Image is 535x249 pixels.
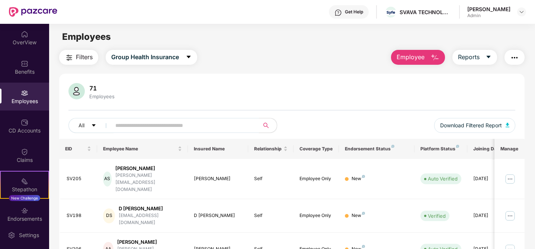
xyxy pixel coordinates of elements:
[400,9,452,16] div: SVAVA TECHNOLOGIES INDIA PRIVATE LIMITED
[362,175,365,178] img: svg+xml;base64,PHN2ZyB4bWxucz0iaHR0cDovL3d3dy53My5vcmcvMjAwMC9zdmciIHdpZHRoPSI4IiBoZWlnaHQ9IjgiIH...
[59,50,98,65] button: Filters
[88,84,116,92] div: 71
[299,212,333,219] div: Employee Only
[504,210,516,222] img: manageButton
[9,195,40,201] div: New Challenge
[294,139,339,159] th: Coverage Type
[21,178,28,185] img: svg+xml;base64,PHN2ZyB4bWxucz0iaHR0cDovL3d3dy53My5vcmcvMjAwMC9zdmciIHdpZHRoPSIyMSIgaGVpZ2h0PSIyMC...
[79,121,84,130] span: All
[188,139,249,159] th: Insured Name
[9,7,57,17] img: New Pazcare Logo
[434,118,515,133] button: Download Filtered Report
[254,175,288,182] div: Self
[59,139,97,159] th: EID
[473,212,507,219] div: [DATE]
[467,139,513,159] th: Joining Date
[510,53,519,62] img: svg+xml;base64,PHN2ZyB4bWxucz0iaHR0cDovL3d3dy53My5vcmcvMjAwMC9zdmciIHdpZHRoPSIyNCIgaGVpZ2h0PSIyNC...
[68,83,85,99] img: svg+xml;base64,PHN2ZyB4bWxucz0iaHR0cDovL3d3dy53My5vcmcvMjAwMC9zdmciIHhtbG5zOnhsaW5rPSJodHRwOi8vd3...
[119,212,182,226] div: [EMAIL_ADDRESS][DOMAIN_NAME]
[430,53,439,62] img: svg+xml;base64,PHN2ZyB4bWxucz0iaHR0cDovL3d3dy53My5vcmcvMjAwMC9zdmciIHhtbG5zOnhsaW5rPSJodHRwOi8vd3...
[111,52,179,62] span: Group Health Insurance
[428,175,458,182] div: Auto Verified
[103,146,176,152] span: Employee Name
[76,52,93,62] span: Filters
[97,139,188,159] th: Employee Name
[259,122,273,128] span: search
[334,9,342,16] img: svg+xml;base64,PHN2ZyBpZD0iSGVscC0zMngzMiIgeG1sbnM9Imh0dHA6Ly93d3cudzMub3JnLzIwMDAvc3ZnIiB3aWR0aD...
[68,118,114,133] button: Allcaret-down
[456,145,459,148] img: svg+xml;base64,PHN2ZyB4bWxucz0iaHR0cDovL3d3dy53My5vcmcvMjAwMC9zdmciIHdpZHRoPSI4IiBoZWlnaHQ9IjgiIH...
[21,207,28,214] img: svg+xml;base64,PHN2ZyBpZD0iRW5kb3JzZW1lbnRzIiB4bWxucz0iaHR0cDovL3d3dy53My5vcmcvMjAwMC9zdmciIHdpZH...
[452,50,497,65] button: Reportscaret-down
[115,172,182,193] div: [PERSON_NAME][EMAIL_ADDRESS][DOMAIN_NAME]
[21,119,28,126] img: svg+xml;base64,PHN2ZyBpZD0iQ0RfQWNjb3VudHMiIGRhdGEtbmFtZT0iQ0QgQWNjb3VudHMiIHhtbG5zPSJodHRwOi8vd3...
[352,175,365,182] div: New
[391,145,394,148] img: svg+xml;base64,PHN2ZyB4bWxucz0iaHR0cDovL3d3dy53My5vcmcvMjAwMC9zdmciIHdpZHRoPSI4IiBoZWlnaHQ9IjgiIH...
[67,175,91,182] div: SV205
[254,146,282,152] span: Relationship
[88,93,116,99] div: Employees
[21,89,28,97] img: svg+xml;base64,PHN2ZyBpZD0iRW1wbG95ZWVzIiB4bWxucz0iaHR0cDovL3d3dy53My5vcmcvMjAwMC9zdmciIHdpZHRoPS...
[467,13,510,19] div: Admin
[299,175,333,182] div: Employee Only
[519,9,525,15] img: svg+xml;base64,PHN2ZyBpZD0iRHJvcGRvd24tMzJ4MzIiIHhtbG5zPSJodHRwOi8vd3d3LnczLm9yZy8yMDAwL3N2ZyIgd2...
[103,208,115,223] div: DS
[467,6,510,13] div: [PERSON_NAME]
[440,121,502,130] span: Download Filtered Report
[62,31,111,42] span: Employees
[362,212,365,215] img: svg+xml;base64,PHN2ZyB4bWxucz0iaHR0cDovL3d3dy53My5vcmcvMjAwMC9zdmciIHdpZHRoPSI4IiBoZWlnaHQ9IjgiIH...
[21,31,28,38] img: svg+xml;base64,PHN2ZyBpZD0iSG9tZSIgeG1sbnM9Imh0dHA6Ly93d3cudzMub3JnLzIwMDAvc3ZnIiB3aWR0aD0iMjAiIG...
[21,148,28,156] img: svg+xml;base64,PHN2ZyBpZD0iQ2xhaW0iIHhtbG5zPSJodHRwOi8vd3d3LnczLm9yZy8yMDAwL3N2ZyIgd2lkdGg9IjIwIi...
[494,139,525,159] th: Manage
[115,165,182,172] div: [PERSON_NAME]
[428,212,446,220] div: Verified
[186,54,192,61] span: caret-down
[486,54,491,61] span: caret-down
[385,10,396,15] img: download.png
[397,52,425,62] span: Employee
[106,50,197,65] button: Group Health Insurancecaret-down
[117,239,182,246] div: [PERSON_NAME]
[65,146,86,152] span: EID
[194,175,243,182] div: [PERSON_NAME]
[362,245,365,248] img: svg+xml;base64,PHN2ZyB4bWxucz0iaHR0cDovL3d3dy53My5vcmcvMjAwMC9zdmciIHdpZHRoPSI4IiBoZWlnaHQ9IjgiIH...
[1,186,48,193] div: Stepathon
[17,232,41,239] div: Settings
[248,139,294,159] th: Relationship
[91,123,96,129] span: caret-down
[65,53,74,62] img: svg+xml;base64,PHN2ZyB4bWxucz0iaHR0cDovL3d3dy53My5vcmcvMjAwMC9zdmciIHdpZHRoPSIyNCIgaGVpZ2h0PSIyNC...
[8,232,15,239] img: svg+xml;base64,PHN2ZyBpZD0iU2V0dGluZy0yMHgyMCIgeG1sbnM9Imh0dHA6Ly93d3cudzMub3JnLzIwMDAvc3ZnIiB3aW...
[345,146,409,152] div: Endorsement Status
[119,205,182,212] div: D [PERSON_NAME]
[254,212,288,219] div: Self
[504,173,516,185] img: manageButton
[391,50,445,65] button: Employee
[103,172,112,186] div: AS
[458,52,480,62] span: Reports
[420,146,461,152] div: Platform Status
[506,123,509,127] img: svg+xml;base64,PHN2ZyB4bWxucz0iaHR0cDovL3d3dy53My5vcmcvMjAwMC9zdmciIHhtbG5zOnhsaW5rPSJodHRwOi8vd3...
[259,118,277,133] button: search
[345,9,363,15] div: Get Help
[21,60,28,67] img: svg+xml;base64,PHN2ZyBpZD0iQmVuZWZpdHMiIHhtbG5zPSJodHRwOi8vd3d3LnczLm9yZy8yMDAwL3N2ZyIgd2lkdGg9Ij...
[67,212,91,219] div: SV198
[473,175,507,182] div: [DATE]
[194,212,243,219] div: D [PERSON_NAME]
[352,212,365,219] div: New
